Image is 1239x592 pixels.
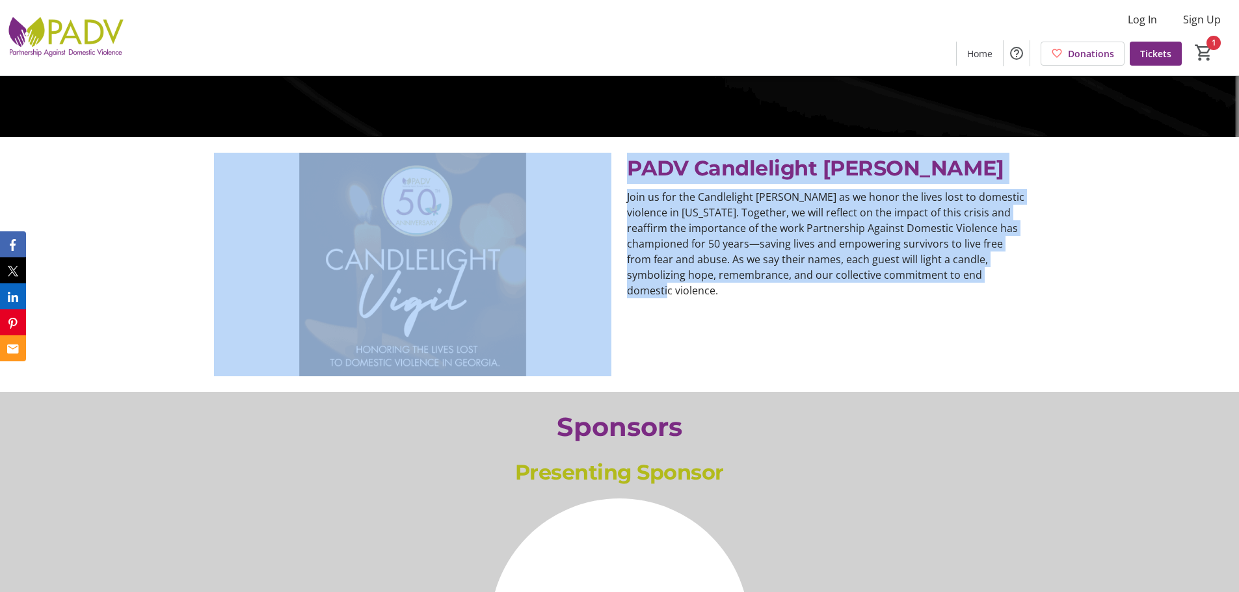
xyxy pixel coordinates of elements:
[1004,40,1030,66] button: Help
[1117,9,1167,30] button: Log In
[1140,47,1171,60] span: Tickets
[1128,12,1157,27] span: Log In
[1041,42,1125,66] a: Donations
[957,42,1003,66] a: Home
[627,189,1024,298] p: Join us for the Candlelight [PERSON_NAME] as we honor the lives lost to domestic violence in [US_...
[214,407,1024,446] div: Sponsors
[214,153,611,376] img: undefined
[1183,12,1221,27] span: Sign Up
[1068,47,1114,60] span: Donations
[1173,9,1231,30] button: Sign Up
[1192,41,1216,64] button: Cart
[967,47,993,60] span: Home
[8,5,124,70] img: Partnership Against Domestic Violence's Logo
[214,457,1024,488] p: Presenting Sponsor
[627,153,1024,184] p: PADV Candlelight [PERSON_NAME]
[1130,42,1182,66] a: Tickets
